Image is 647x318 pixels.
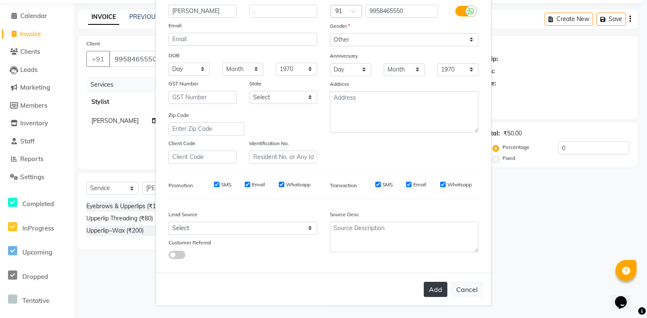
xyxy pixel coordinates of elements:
[168,140,195,147] label: Client Code
[249,5,318,18] input: Last Name
[330,80,349,88] label: Address
[330,182,357,189] label: Transaction
[249,140,289,147] label: Identification No.
[168,239,211,246] label: Customer Referral
[168,122,244,135] input: Enter Zip Code
[413,181,426,188] label: Email
[382,181,393,188] label: SMS
[168,22,182,29] label: Email
[221,181,231,188] label: SMS
[330,22,350,30] label: Gender
[612,284,639,310] iframe: chat widget
[286,181,310,188] label: Whatsapp
[252,181,265,188] label: Email
[168,80,198,87] label: GST Number
[366,5,438,18] input: Mobile
[168,5,237,18] input: First Name
[249,151,318,164] input: Resident No. or Any Id
[168,151,237,164] input: Client Code
[451,281,483,297] button: Cancel
[168,52,179,59] label: DOB
[168,91,237,104] input: GST Number
[168,33,317,46] input: Email
[168,211,198,218] label: Lead Source
[447,181,472,188] label: Whatsapp
[424,282,447,297] button: Add
[330,211,359,218] label: Source Desc
[249,80,262,87] label: State
[330,52,358,60] label: Anniversary
[168,182,193,189] label: Promotion
[168,111,189,119] label: Zip Code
